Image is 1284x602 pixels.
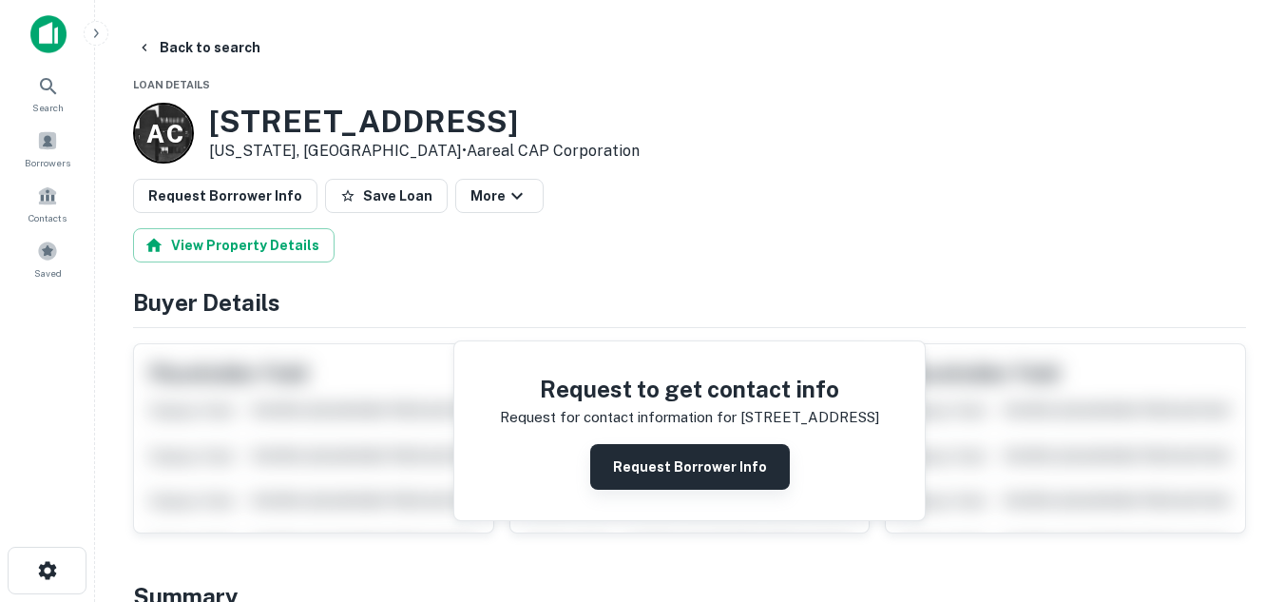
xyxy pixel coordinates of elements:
a: Borrowers [6,123,89,174]
p: Request for contact information for [500,406,737,429]
span: Borrowers [25,155,70,170]
iframe: Chat Widget [1189,450,1284,541]
a: A C [133,103,194,164]
span: Loan Details [133,79,210,90]
span: Search [32,100,64,115]
p: [STREET_ADDRESS] [740,406,879,429]
p: A C [146,115,182,152]
button: Request Borrower Info [133,179,317,213]
span: Contacts [29,210,67,225]
h4: Buyer Details [133,285,1246,320]
button: More [455,179,544,213]
button: Back to search [129,30,268,65]
a: Search [6,68,89,119]
h3: [STREET_ADDRESS] [209,104,640,140]
p: [US_STATE], [GEOGRAPHIC_DATA] • [209,140,640,163]
span: Saved [34,265,62,281]
a: Contacts [6,178,89,229]
button: Save Loan [325,179,448,213]
a: Aareal CAP Corporation [467,142,640,160]
button: Request Borrower Info [590,444,790,490]
img: capitalize-icon.png [30,15,67,53]
h4: Request to get contact info [500,372,879,406]
a: Saved [6,233,89,284]
button: View Property Details [133,228,335,262]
